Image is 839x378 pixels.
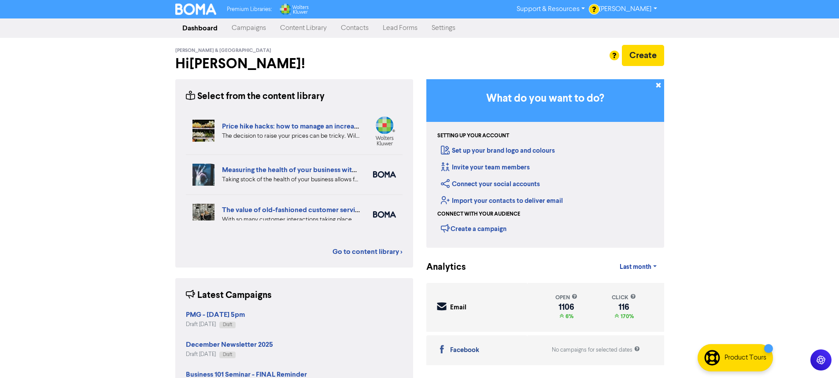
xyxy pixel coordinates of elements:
div: Facebook [450,345,479,356]
img: boma_accounting [373,171,396,178]
span: 170% [619,313,634,320]
button: Create [622,45,664,66]
img: BOMA Logo [175,4,217,15]
a: Connect your social accounts [441,180,540,188]
span: [PERSON_NAME] & [GEOGRAPHIC_DATA] [175,48,271,54]
span: Draft [223,323,232,327]
a: Campaigns [225,19,273,37]
a: Price hike hacks: how to manage an increase without losing customers [222,122,442,131]
a: The value of old-fashioned customer service: getting data insights [222,206,429,214]
div: 116 [612,304,636,311]
div: Select from the content library [186,90,325,103]
a: Last month [613,258,664,276]
div: 1106 [555,304,577,311]
span: Premium Libraries: [227,7,272,12]
img: boma [373,211,396,218]
a: Dashboard [175,19,225,37]
div: click [612,294,636,302]
strong: PMG - [DATE] 5pm [186,310,245,319]
a: Support & Resources [510,2,592,16]
a: Set up your brand logo and colours [441,147,555,155]
span: Draft [223,352,232,357]
h2: Hi [PERSON_NAME] ! [175,55,413,72]
a: Settings [425,19,462,37]
a: Lead Forms [376,19,425,37]
a: Measuring the health of your business with ratio measures [222,165,403,174]
h3: What do you want to do? [440,92,651,105]
a: Go to content library > [333,246,403,257]
span: Last month [620,263,651,271]
div: The decision to raise your prices can be tricky. Will you lose customers or be able to reinforce ... [222,132,360,141]
div: Setting up your account [437,132,509,140]
div: Getting Started in BOMA [426,79,664,248]
img: Wolters Kluwer [279,4,309,15]
div: Draft [DATE] [186,320,245,329]
div: No campaigns for selected dates [552,346,640,354]
div: Connect with your audience [437,210,520,218]
span: 6% [564,313,573,320]
iframe: Chat Widget [795,336,839,378]
a: PMG - [DATE] 5pm [186,312,245,319]
img: wolters_kluwer [373,116,396,146]
div: Create a campaign [441,222,506,235]
div: With so many customer interactions taking place online, your online customer service has to be fi... [222,215,360,224]
div: open [555,294,577,302]
div: Email [450,303,466,313]
a: Contacts [334,19,376,37]
a: December Newsletter 2025 [186,341,273,349]
strong: December Newsletter 2025 [186,340,273,349]
a: Invite your team members [441,163,530,172]
a: [PERSON_NAME] [592,2,664,16]
div: Analytics [426,261,455,274]
a: Content Library [273,19,334,37]
div: Taking stock of the health of your business allows for more effective planning, early warning abo... [222,175,360,184]
div: Latest Campaigns [186,289,272,302]
div: Draft [DATE] [186,350,273,359]
a: Import your contacts to deliver email [441,197,563,205]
